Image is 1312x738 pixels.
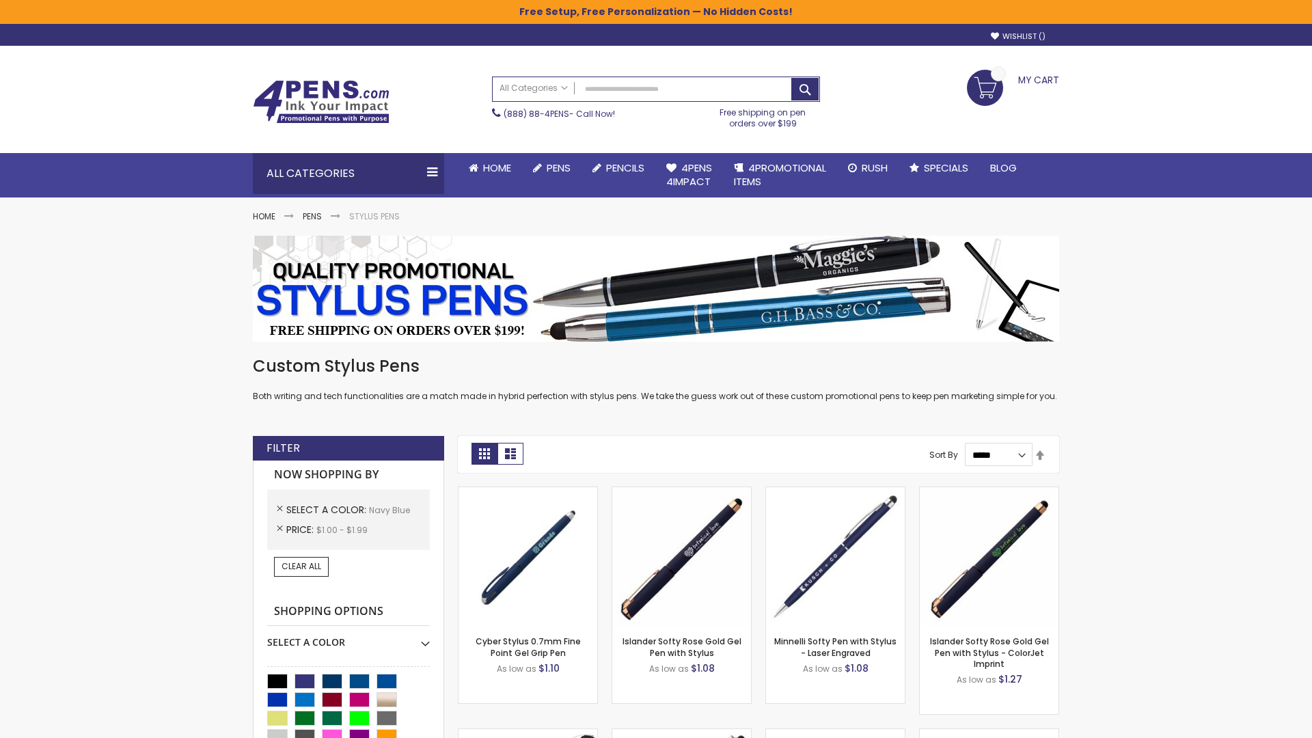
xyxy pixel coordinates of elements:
span: Navy Blue [369,504,410,516]
img: Islander Softy Rose Gold Gel Pen with Stylus - ColorJet Imprint-Navy Blue [920,487,1058,626]
a: 4PROMOTIONALITEMS [723,153,837,197]
span: $1.27 [998,672,1022,686]
a: (888) 88-4PENS [504,108,569,120]
a: Minnelli Softy Pen with Stylus - Laser Engraved-Navy Blue [766,487,905,498]
span: All Categories [500,83,568,94]
a: Home [458,153,522,183]
a: Islander Softy Rose Gold Gel Pen with Stylus-Navy Blue [612,487,751,498]
a: Cyber Stylus 0.7mm Fine Point Gel Grip Pen-Navy Blue [459,487,597,498]
a: Rush [837,153,899,183]
span: Clear All [282,560,321,572]
a: Cyber Stylus 0.7mm Fine Point Gel Grip Pen [476,635,581,658]
span: $1.10 [538,661,560,675]
a: 4Pens4impact [655,153,723,197]
span: Price [286,523,316,536]
a: Pencils [582,153,655,183]
a: Wishlist [991,31,1045,42]
strong: Filter [266,441,300,456]
strong: Stylus Pens [349,210,400,222]
img: Islander Softy Rose Gold Gel Pen with Stylus-Navy Blue [612,487,751,626]
span: As low as [649,663,689,674]
a: Blog [979,153,1028,183]
div: Select A Color [267,626,430,649]
a: Pens [522,153,582,183]
span: - Call Now! [504,108,615,120]
span: Blog [990,161,1017,175]
a: Islander Softy Rose Gold Gel Pen with Stylus - ColorJet Imprint-Navy Blue [920,487,1058,498]
img: Stylus Pens [253,236,1059,342]
span: Pencils [606,161,644,175]
span: Select A Color [286,503,369,517]
label: Sort By [929,449,958,461]
span: As low as [957,674,996,685]
span: Specials [924,161,968,175]
span: $1.08 [845,661,869,675]
span: 4Pens 4impact [666,161,712,189]
div: Both writing and tech functionalities are a match made in hybrid perfection with stylus pens. We ... [253,355,1059,402]
a: All Categories [493,77,575,100]
strong: Now Shopping by [267,461,430,489]
a: Minnelli Softy Pen with Stylus - Laser Engraved [774,635,897,658]
a: Specials [899,153,979,183]
a: Pens [303,210,322,222]
img: Cyber Stylus 0.7mm Fine Point Gel Grip Pen-Navy Blue [459,487,597,626]
img: 4Pens Custom Pens and Promotional Products [253,80,389,124]
span: 4PROMOTIONAL ITEMS [734,161,826,189]
span: Home [483,161,511,175]
span: $1.00 - $1.99 [316,524,368,536]
span: Pens [547,161,571,175]
a: Home [253,210,275,222]
strong: Shopping Options [267,597,430,627]
h1: Custom Stylus Pens [253,355,1059,377]
strong: Grid [471,443,497,465]
div: All Categories [253,153,444,194]
span: As low as [803,663,843,674]
span: Rush [862,161,888,175]
span: As low as [497,663,536,674]
a: Islander Softy Rose Gold Gel Pen with Stylus - ColorJet Imprint [930,635,1049,669]
span: $1.08 [691,661,715,675]
div: Free shipping on pen orders over $199 [706,102,821,129]
img: Minnelli Softy Pen with Stylus - Laser Engraved-Navy Blue [766,487,905,626]
a: Islander Softy Rose Gold Gel Pen with Stylus [623,635,741,658]
a: Clear All [274,557,329,576]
